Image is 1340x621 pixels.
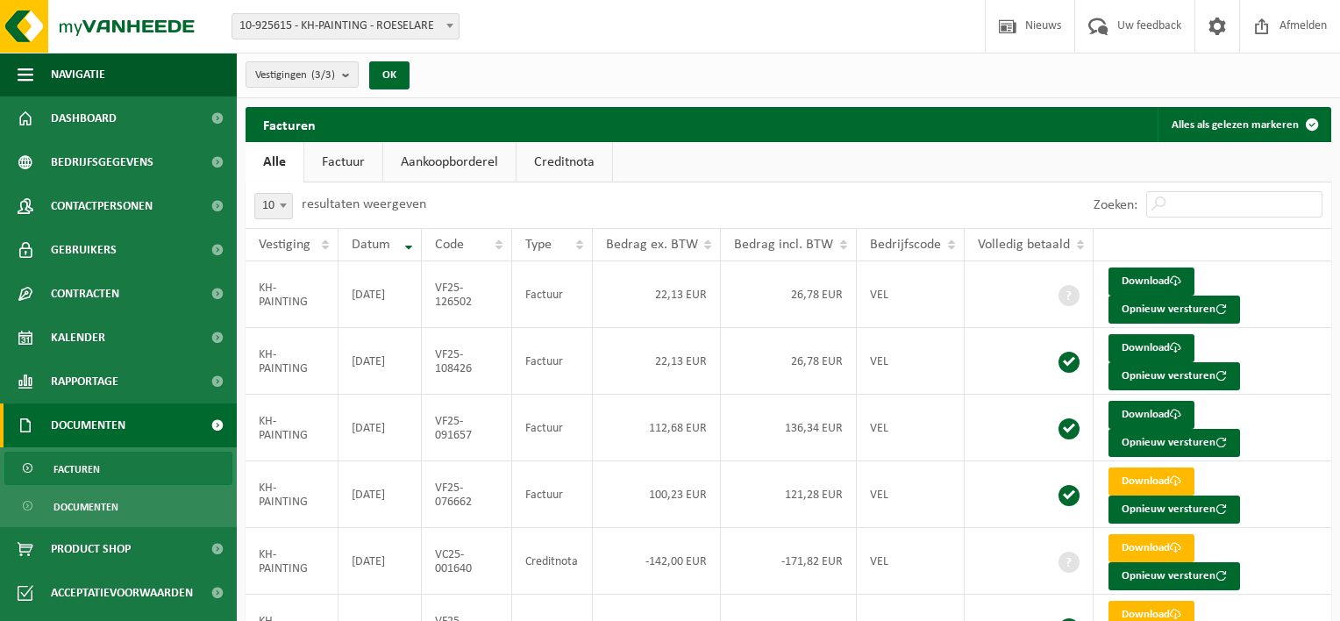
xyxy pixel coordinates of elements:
span: Facturen [53,453,100,486]
span: Contactpersonen [51,184,153,228]
span: Code [435,238,464,252]
td: Factuur [512,261,593,328]
span: Bedrag ex. BTW [606,238,698,252]
button: Opnieuw versturen [1108,362,1240,390]
td: KH-PAINTING [246,528,339,595]
td: KH-PAINTING [246,395,339,461]
a: Creditnota [517,142,612,182]
a: Download [1108,401,1194,429]
span: Bedrag incl. BTW [734,238,833,252]
button: Opnieuw versturen [1108,496,1240,524]
td: 100,23 EUR [593,461,722,528]
td: VF25-091657 [422,395,512,461]
button: Opnieuw versturen [1108,562,1240,590]
td: VEL [857,395,965,461]
span: Kalender [51,316,105,360]
button: Vestigingen(3/3) [246,61,359,88]
label: Zoeken: [1094,198,1137,212]
count: (3/3) [311,69,335,81]
span: Bedrijfscode [870,238,941,252]
td: KH-PAINTING [246,461,339,528]
span: Contracten [51,272,119,316]
button: OK [369,61,410,89]
a: Alle [246,142,303,182]
td: VF25-076662 [422,461,512,528]
span: Gebruikers [51,228,117,272]
td: 112,68 EUR [593,395,722,461]
a: Facturen [4,452,232,485]
label: resultaten weergeven [302,197,426,211]
td: KH-PAINTING [246,261,339,328]
span: Rapportage [51,360,118,403]
span: Dashboard [51,96,117,140]
td: VF25-108426 [422,328,512,395]
span: Bedrijfsgegevens [51,140,153,184]
td: 26,78 EUR [721,328,857,395]
span: 10-925615 - KH-PAINTING - ROESELARE [232,13,460,39]
a: Download [1108,468,1194,496]
td: VEL [857,328,965,395]
td: VEL [857,528,965,595]
td: [DATE] [339,328,422,395]
td: Factuur [512,328,593,395]
td: -142,00 EUR [593,528,722,595]
td: [DATE] [339,461,422,528]
span: Documenten [51,403,125,447]
td: KH-PAINTING [246,328,339,395]
span: Volledig betaald [978,238,1070,252]
td: VF25-126502 [422,261,512,328]
span: Navigatie [51,53,105,96]
td: [DATE] [339,261,422,328]
td: Factuur [512,395,593,461]
span: Acceptatievoorwaarden [51,571,193,615]
span: 10-925615 - KH-PAINTING - ROESELARE [232,14,459,39]
span: Datum [352,238,390,252]
td: Creditnota [512,528,593,595]
h2: Facturen [246,107,333,141]
td: 26,78 EUR [721,261,857,328]
a: Aankoopborderel [383,142,516,182]
a: Download [1108,334,1194,362]
a: Documenten [4,489,232,523]
button: Opnieuw versturen [1108,296,1240,324]
span: Vestigingen [255,62,335,89]
span: Documenten [53,490,118,524]
td: 22,13 EUR [593,328,722,395]
button: Alles als gelezen markeren [1158,107,1329,142]
td: VC25-001640 [422,528,512,595]
td: -171,82 EUR [721,528,857,595]
span: Type [525,238,552,252]
td: VEL [857,261,965,328]
td: Factuur [512,461,593,528]
td: 22,13 EUR [593,261,722,328]
td: 136,34 EUR [721,395,857,461]
span: Vestiging [259,238,310,252]
a: Download [1108,268,1194,296]
td: [DATE] [339,528,422,595]
button: Opnieuw versturen [1108,429,1240,457]
td: 121,28 EUR [721,461,857,528]
a: Download [1108,534,1194,562]
span: 10 [255,194,292,218]
span: Product Shop [51,527,131,571]
a: Factuur [304,142,382,182]
td: VEL [857,461,965,528]
span: 10 [254,193,293,219]
td: [DATE] [339,395,422,461]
